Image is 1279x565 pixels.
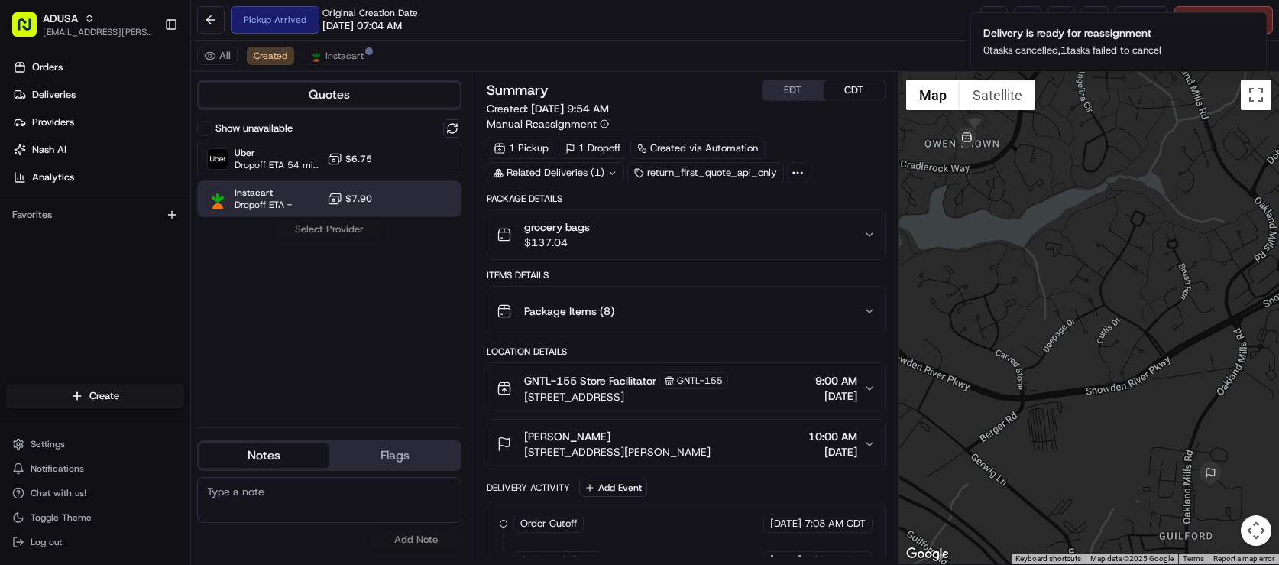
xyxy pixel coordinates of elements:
div: 1 Pickup [487,138,555,159]
button: Show satellite imagery [960,80,1035,110]
span: Log out [31,536,62,548]
span: [STREET_ADDRESS] [524,389,728,404]
span: 7:03 AM CDT [805,517,866,531]
div: Package Details [487,193,885,205]
button: All [197,47,238,65]
button: Notifications [6,458,184,479]
div: Start new chat [52,244,251,259]
img: Nash [15,113,46,144]
span: Uber [235,147,321,159]
span: Created: [487,101,609,116]
button: [EMAIL_ADDRESS][PERSON_NAME][DOMAIN_NAME] [43,26,152,38]
a: Analytics [6,165,190,190]
button: CDT [824,80,885,100]
div: Favorites [6,203,184,227]
button: Flags [329,443,460,468]
button: Start new chat [260,248,278,267]
span: Package Items ( 8 ) [524,304,614,319]
img: profile_instacart_ahold_partner.png [310,50,322,62]
a: Report a map error [1213,554,1274,563]
a: Powered byPylon [108,356,185,369]
span: API Documentation [144,320,245,335]
span: Toggle Theme [31,511,92,524]
button: Toggle fullscreen view [1241,80,1271,110]
span: Knowledge Base [31,320,117,335]
button: Package Items (8) [487,287,884,336]
span: [PERSON_NAME] [524,429,610,444]
div: Delivery is ready for reassignment [983,25,1161,41]
span: Notifications [31,463,84,475]
span: Orders [32,60,63,74]
a: Providers [6,110,190,135]
span: Deliveries [32,88,76,102]
button: Keyboard shortcuts [1015,554,1081,564]
a: 💻API Documentation [123,313,251,341]
span: [STREET_ADDRESS][PERSON_NAME] [524,444,711,459]
span: Dropoff ETA 54 minutes [235,159,321,171]
a: Nash AI [6,138,190,162]
span: [DATE] [770,517,801,531]
button: Toggle Theme [6,507,184,528]
img: Google [902,544,953,564]
span: $7.90 [345,193,372,205]
label: Show unavailable [215,122,293,135]
span: GNTL-155 [677,375,723,387]
span: grocery bags [524,219,590,235]
span: [DATE] 9:54 AM [531,102,609,115]
span: GNTL-155 Store Facilitator [524,373,656,388]
div: Delivery Activity [487,482,570,494]
span: [DATE] 07:04 AM [322,19,402,33]
span: Original Creation Date [322,7,418,19]
button: Log out [6,531,184,553]
a: Created via Automation [630,138,765,159]
a: Deliveries [6,83,190,107]
button: EDT [763,80,824,100]
img: Uber [208,149,228,169]
button: Create [6,384,184,408]
span: Instacart [325,50,364,62]
div: We're available if you need us! [52,259,193,271]
button: [PERSON_NAME][STREET_ADDRESS][PERSON_NAME]10:00 AM[DATE] [487,420,884,469]
a: 📗Knowledge Base [9,313,123,341]
span: Analytics [32,170,74,184]
span: 9:00 AM [815,373,857,388]
span: [DATE] [808,444,857,459]
span: 10:00 AM [808,429,857,444]
span: $6.75 [345,153,372,165]
button: $6.75 [327,151,372,167]
span: Nash AI [32,143,66,157]
button: GNTL-155 Store FacilitatorGNTL-155[STREET_ADDRESS]9:00 AM[DATE] [487,363,884,414]
span: $137.04 [524,235,590,250]
button: grocery bags$137.04 [487,210,884,259]
img: Instacart [208,189,228,209]
div: Items Details [487,269,885,281]
div: return_first_quote_api_only [627,162,784,183]
div: 📗 [15,321,28,333]
span: Providers [32,115,74,129]
button: Instacart [303,47,371,65]
span: Chat with us! [31,487,86,499]
button: Add Event [579,479,647,497]
button: Manual Reassignment [487,116,609,132]
span: [DATE] [815,388,857,404]
button: Created [247,47,294,65]
span: ADUSA [43,11,78,26]
span: Manual Reassignment [487,116,597,132]
img: 1736555255976-a54dd68f-1ca7-489b-9aae-adbdc363a1c4 [15,244,43,271]
p: Welcome 👋 [15,159,278,183]
span: Pylon [152,357,185,369]
button: ADUSA[EMAIL_ADDRESS][PERSON_NAME][DOMAIN_NAME] [6,6,158,43]
span: Dropoff ETA - [235,199,292,211]
a: Orders [6,55,190,80]
button: $7.90 [327,191,372,206]
button: Show street map [906,80,960,110]
button: Chat with us! [6,482,184,504]
span: Map data ©2025 Google [1090,554,1174,563]
div: 1 Dropoff [559,138,627,159]
a: Open this area in Google Maps (opens a new window) [902,544,953,564]
div: 💻 [129,321,141,333]
a: Terms [1183,554,1204,563]
span: Instacart [235,187,292,199]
